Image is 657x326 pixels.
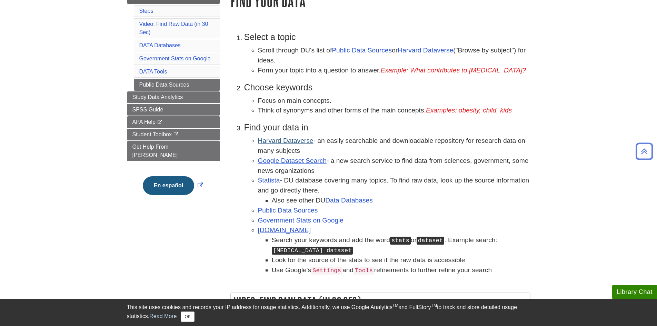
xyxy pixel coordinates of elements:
a: Public Data Sources [332,47,392,54]
i: This link opens in a new window [173,132,179,137]
i: This link opens in a new window [157,120,163,125]
span: SPSS Guide [132,107,163,112]
li: - an easily searchable and downloadable repository for research data on many subjects [258,136,530,156]
kbd: [MEDICAL_DATA] dataset [272,247,353,255]
em: Example: What contributes to [MEDICAL_DATA]? [381,67,526,74]
a: Study Data Analytics [127,91,220,103]
button: Library Chat [612,285,657,299]
h2: Video: Find Raw Data (in 30 Sec) [231,293,530,311]
code: Tools [354,267,374,275]
span: Student Toolbox [132,131,172,137]
a: APA Help [127,116,220,128]
li: - DU database covering many topics. To find raw data, look up the source information and go direc... [258,176,530,205]
a: Harvard Dataverse [398,47,453,54]
li: Use Google's and refinements to further refine your search [272,265,530,275]
button: Close [181,312,194,322]
a: SPSS Guide [127,104,220,116]
a: Harvard Dataverse [258,137,313,144]
sup: TM [431,303,437,308]
kbd: stats [390,237,411,245]
a: Back to Top [633,147,655,156]
li: Form your topic into a question to answer. [258,66,530,76]
a: DATA Tools [139,69,167,75]
button: En español [143,176,194,195]
a: Statista [258,177,280,184]
h3: Find your data in [244,122,530,132]
a: Public Data Sources [134,79,220,91]
a: Government Stats on Google [139,56,211,61]
li: Focus on main concepts. [258,96,530,106]
a: Google Dataset Search [258,157,327,164]
a: Video: Find Raw Data (in 30 Sec) [139,21,208,35]
h3: Select a topic [244,32,530,42]
a: Student Toolbox [127,129,220,140]
em: Examples: obesity, child, kids [426,107,512,114]
a: DATA Databases [139,42,181,48]
a: [DOMAIN_NAME] [258,226,311,234]
li: Think of synonyms and other forms of the main concepts. [258,106,530,116]
span: Study Data Analytics [132,94,183,100]
a: Steps [139,8,153,14]
span: Get Help From [PERSON_NAME] [132,144,178,158]
a: Link opens in new window [141,182,205,188]
li: - a new search service to find data from sciences, government, some news organizations [258,156,530,176]
li: Look for the source of the stats to see if the raw data is accessible [272,255,530,265]
h3: Choose keywords [244,82,530,92]
a: Government Stats on Google [258,217,344,224]
li: Scroll through DU's list of or ("Browse by subject") for ideas. [258,46,530,66]
code: Settings [311,267,342,275]
a: Data Databases [325,197,373,204]
kbd: dataset [417,237,445,245]
div: This site uses cookies and records your IP address for usage statistics. Additionally, we use Goo... [127,303,530,322]
sup: TM [392,303,398,308]
span: APA Help [132,119,156,125]
li: Search your keywords and add the word or . Example search: [272,235,530,255]
li: Also see other DU [272,196,530,206]
a: Get Help From [PERSON_NAME] [127,141,220,161]
a: Read More [149,313,177,319]
a: Public Data Sources [258,207,318,214]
